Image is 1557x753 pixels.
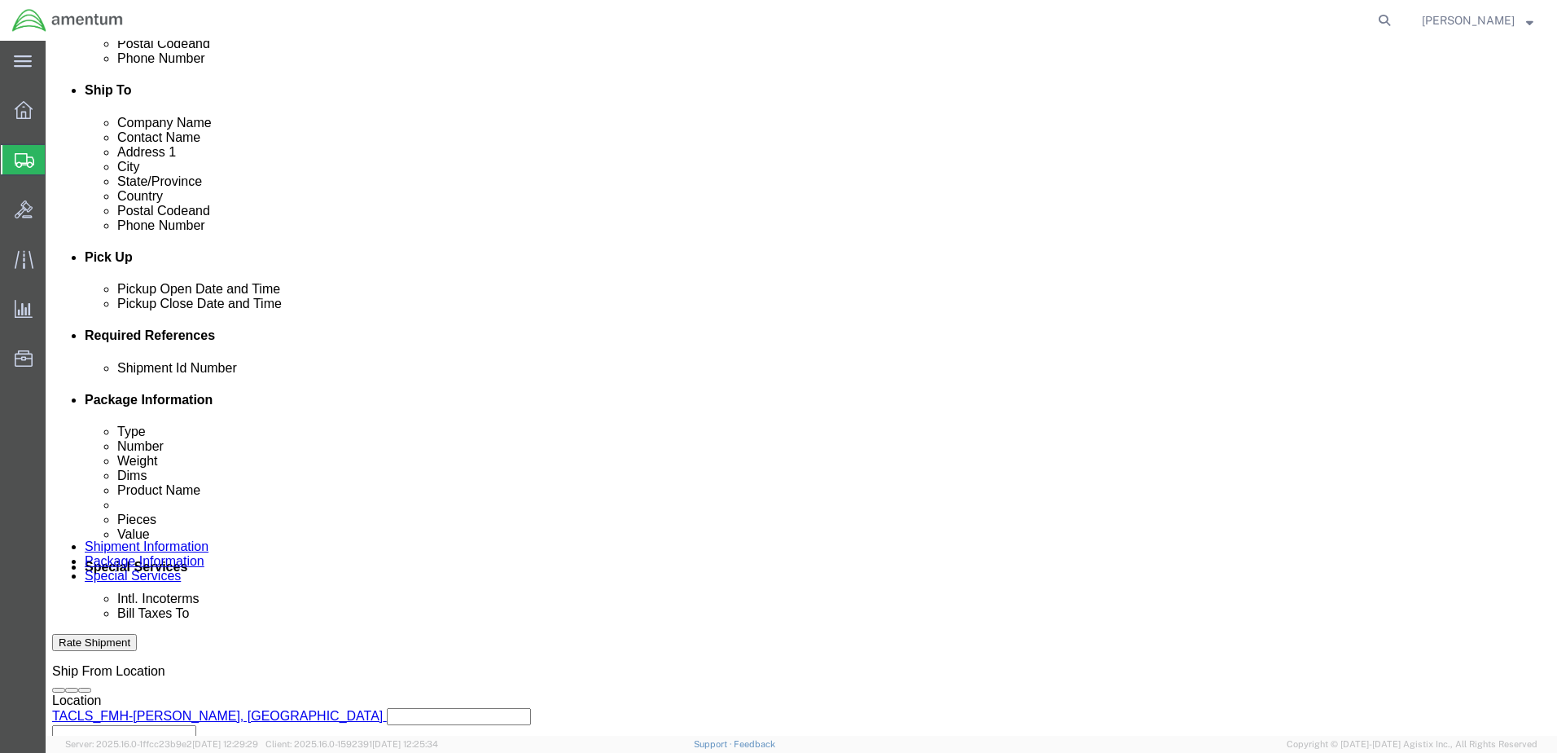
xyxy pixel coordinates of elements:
iframe: FS Legacy Container [46,41,1557,736]
span: Client: 2025.16.0-1592391 [265,739,438,749]
span: Server: 2025.16.0-1ffcc23b9e2 [65,739,258,749]
span: [DATE] 12:29:29 [192,739,258,749]
img: logo [11,8,124,33]
span: Matthew Kuffert [1422,11,1515,29]
button: [PERSON_NAME] [1421,11,1534,30]
span: [DATE] 12:25:34 [372,739,438,749]
span: Copyright © [DATE]-[DATE] Agistix Inc., All Rights Reserved [1287,738,1537,751]
a: Feedback [734,739,775,749]
a: Support [694,739,735,749]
